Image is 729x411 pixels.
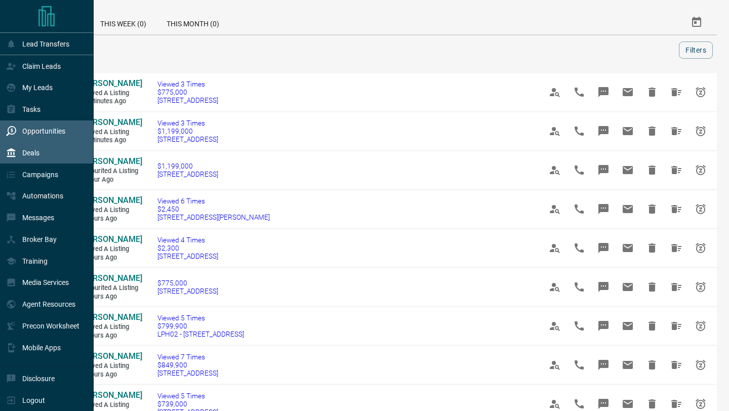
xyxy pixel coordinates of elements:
span: $2,450 [157,205,270,213]
span: Call [567,197,591,221]
span: $775,000 [157,88,218,96]
span: $739,000 [157,400,218,408]
span: Snooze [688,80,713,104]
a: [PERSON_NAME] [81,312,142,323]
span: [STREET_ADDRESS] [157,96,218,104]
span: Viewed a Listing [81,206,142,215]
span: $799,900 [157,322,244,330]
span: 2 hours ago [81,215,142,223]
a: $1,199,000[STREET_ADDRESS] [157,162,218,178]
span: Message [591,80,616,104]
span: Hide [640,275,664,299]
span: Viewed a Listing [81,323,142,332]
span: $1,199,000 [157,127,218,135]
span: Message [591,197,616,221]
span: [STREET_ADDRESS] [157,170,218,178]
span: Call [567,119,591,143]
span: Viewed a Listing [81,401,142,409]
span: [PERSON_NAME] [81,273,142,283]
span: 1 hour ago [81,176,142,184]
span: 2 hours ago [81,332,142,340]
button: Filters [679,42,713,59]
span: [PERSON_NAME] [81,156,142,166]
a: Viewed 3 Times$775,000[STREET_ADDRESS] [157,80,218,104]
span: Message [591,353,616,377]
span: View Profile [543,236,567,260]
span: $849,900 [157,361,218,369]
span: [PERSON_NAME] [81,117,142,127]
span: [PERSON_NAME] [81,312,142,322]
span: [PERSON_NAME] [81,195,142,205]
span: Hide [640,197,664,221]
span: Viewed a Listing [81,245,142,254]
span: Email [616,119,640,143]
span: Snooze [688,158,713,182]
span: Email [616,275,640,299]
span: Message [591,236,616,260]
span: Message [591,275,616,299]
div: This Week (0) [90,10,156,34]
span: Hide All from Anisa Thomas [664,80,688,104]
span: Hide All from Anisa Thomas [664,236,688,260]
span: Hide All from Anisa Thomas [664,197,688,221]
span: Viewed 4 Times [157,236,218,244]
span: Viewed 5 Times [157,314,244,322]
span: Favourited a Listing [81,167,142,176]
span: Email [616,314,640,338]
a: [PERSON_NAME] [81,273,142,284]
span: [STREET_ADDRESS] [157,287,218,295]
span: 18 minutes ago [81,97,142,106]
span: Snooze [688,353,713,377]
span: Snooze [688,236,713,260]
span: Email [616,158,640,182]
span: $775,000 [157,279,218,287]
span: View Profile [543,353,567,377]
span: Viewed 5 Times [157,392,218,400]
span: [PERSON_NAME] [81,78,142,88]
span: [PERSON_NAME] [81,351,142,361]
span: Hide All from Anisa Thomas [664,158,688,182]
span: View Profile [543,314,567,338]
a: [PERSON_NAME] [81,78,142,89]
span: Email [616,80,640,104]
span: Message [591,119,616,143]
span: Favourited a Listing [81,284,142,293]
span: View Profile [543,158,567,182]
button: Select Date Range [684,10,709,34]
span: Viewed 6 Times [157,197,270,205]
span: Call [567,314,591,338]
a: Viewed 4 Times$2,300[STREET_ADDRESS] [157,236,218,260]
span: Call [567,353,591,377]
span: Call [567,158,591,182]
span: Message [591,158,616,182]
span: 2 hours ago [81,371,142,379]
span: $2,300 [157,244,218,252]
span: View Profile [543,80,567,104]
span: [PERSON_NAME] [81,234,142,244]
span: Hide [640,236,664,260]
span: Hide [640,80,664,104]
span: Hide All from Anisa Thomas [664,314,688,338]
span: Hide [640,353,664,377]
span: Email [616,197,640,221]
span: Viewed a Listing [81,362,142,371]
a: Viewed 6 Times$2,450[STREET_ADDRESS][PERSON_NAME] [157,197,270,221]
span: LPH02 - [STREET_ADDRESS] [157,330,244,338]
span: Viewed 3 Times [157,119,218,127]
a: [PERSON_NAME] [81,234,142,245]
a: [PERSON_NAME] [81,195,142,206]
a: [PERSON_NAME] [81,117,142,128]
span: Email [616,353,640,377]
span: Hide All from Anisa Thomas [664,119,688,143]
span: [STREET_ADDRESS] [157,369,218,377]
a: [PERSON_NAME] [81,156,142,167]
span: Call [567,80,591,104]
a: [PERSON_NAME] [81,390,142,401]
span: Call [567,236,591,260]
span: View Profile [543,197,567,221]
span: Hide All from Anisa Thomas [664,353,688,377]
span: [STREET_ADDRESS] [157,135,218,143]
a: Viewed 7 Times$849,900[STREET_ADDRESS] [157,353,218,377]
span: 26 minutes ago [81,136,142,145]
span: $1,199,000 [157,162,218,170]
